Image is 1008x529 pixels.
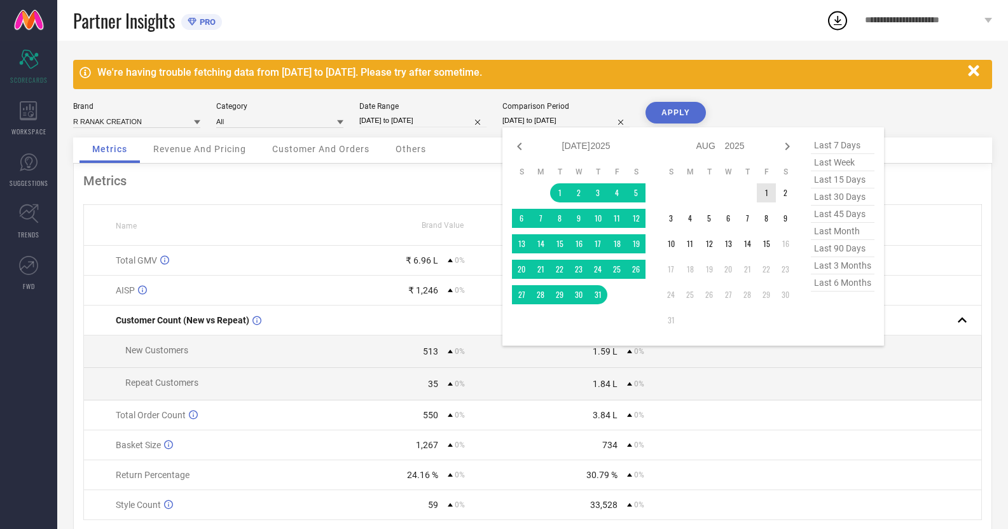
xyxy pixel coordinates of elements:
[73,8,175,34] span: Partner Insights
[550,183,569,202] td: Tue Jul 01 2025
[531,260,550,279] td: Mon Jul 21 2025
[776,285,795,304] td: Sat Aug 30 2025
[588,285,607,304] td: Thu Jul 31 2025
[125,345,188,355] span: New Customers
[423,346,438,356] div: 513
[531,234,550,253] td: Mon Jul 14 2025
[700,209,719,228] td: Tue Aug 05 2025
[700,167,719,177] th: Tuesday
[197,17,216,27] span: PRO
[661,285,680,304] td: Sun Aug 24 2025
[661,260,680,279] td: Sun Aug 17 2025
[776,260,795,279] td: Sat Aug 23 2025
[455,500,465,509] span: 0%
[92,144,127,154] span: Metrics
[634,411,644,420] span: 0%
[719,234,738,253] td: Wed Aug 13 2025
[588,167,607,177] th: Thursday
[116,222,137,230] span: Name
[531,167,550,177] th: Monday
[550,285,569,304] td: Tue Jul 29 2025
[359,102,487,111] div: Date Range
[719,260,738,279] td: Wed Aug 20 2025
[153,144,246,154] span: Revenue And Pricing
[680,234,700,253] td: Mon Aug 11 2025
[780,139,795,154] div: Next month
[680,209,700,228] td: Mon Aug 04 2025
[455,411,465,420] span: 0%
[719,167,738,177] th: Wednesday
[531,285,550,304] td: Mon Jul 28 2025
[588,183,607,202] td: Thu Jul 03 2025
[588,234,607,253] td: Thu Jul 17 2025
[757,260,776,279] td: Fri Aug 22 2025
[502,114,630,127] input: Select comparison period
[626,209,646,228] td: Sat Jul 12 2025
[626,234,646,253] td: Sat Jul 19 2025
[10,178,48,188] span: SUGGESTIONS
[700,285,719,304] td: Tue Aug 26 2025
[811,274,874,292] span: last 6 months
[512,139,527,154] div: Previous month
[738,167,757,177] th: Thursday
[811,154,874,171] span: last week
[607,209,626,228] td: Fri Jul 11 2025
[680,167,700,177] th: Monday
[512,234,531,253] td: Sun Jul 13 2025
[18,230,39,239] span: TRENDS
[569,260,588,279] td: Wed Jul 23 2025
[757,183,776,202] td: Fri Aug 01 2025
[811,223,874,240] span: last month
[680,285,700,304] td: Mon Aug 25 2025
[550,260,569,279] td: Tue Jul 22 2025
[422,221,464,230] span: Brand Value
[116,440,161,450] span: Basket Size
[416,440,438,450] div: 1,267
[757,209,776,228] td: Fri Aug 08 2025
[811,206,874,223] span: last 45 days
[512,260,531,279] td: Sun Jul 20 2025
[634,500,644,509] span: 0%
[811,257,874,274] span: last 3 months
[569,183,588,202] td: Wed Jul 02 2025
[634,347,644,356] span: 0%
[719,209,738,228] td: Wed Aug 06 2025
[125,377,198,388] span: Repeat Customers
[738,234,757,253] td: Thu Aug 14 2025
[272,144,369,154] span: Customer And Orders
[757,167,776,177] th: Friday
[607,234,626,253] td: Fri Jul 18 2025
[602,440,618,450] div: 734
[776,167,795,177] th: Saturday
[428,379,438,389] div: 35
[407,470,438,480] div: 24.16 %
[97,66,962,78] div: We're having trouble fetching data from [DATE] to [DATE]. Please try after sometime.
[455,347,465,356] span: 0%
[455,286,465,295] span: 0%
[406,255,438,265] div: ₹ 6.96 L
[776,234,795,253] td: Sat Aug 16 2025
[116,470,190,480] span: Return Percentage
[811,240,874,257] span: last 90 days
[588,260,607,279] td: Thu Jul 24 2025
[455,470,465,479] span: 0%
[593,410,618,420] div: 3.84 L
[550,209,569,228] td: Tue Jul 08 2025
[634,470,644,479] span: 0%
[455,379,465,388] span: 0%
[83,173,982,188] div: Metrics
[700,234,719,253] td: Tue Aug 12 2025
[512,167,531,177] th: Sunday
[550,167,569,177] th: Tuesday
[634,441,644,449] span: 0%
[512,285,531,304] td: Sun Jul 27 2025
[661,234,680,253] td: Sun Aug 10 2025
[569,234,588,253] td: Wed Jul 16 2025
[502,102,630,111] div: Comparison Period
[428,500,438,510] div: 59
[588,209,607,228] td: Thu Jul 10 2025
[11,127,46,136] span: WORKSPACE
[811,137,874,154] span: last 7 days
[661,167,680,177] th: Sunday
[396,144,426,154] span: Others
